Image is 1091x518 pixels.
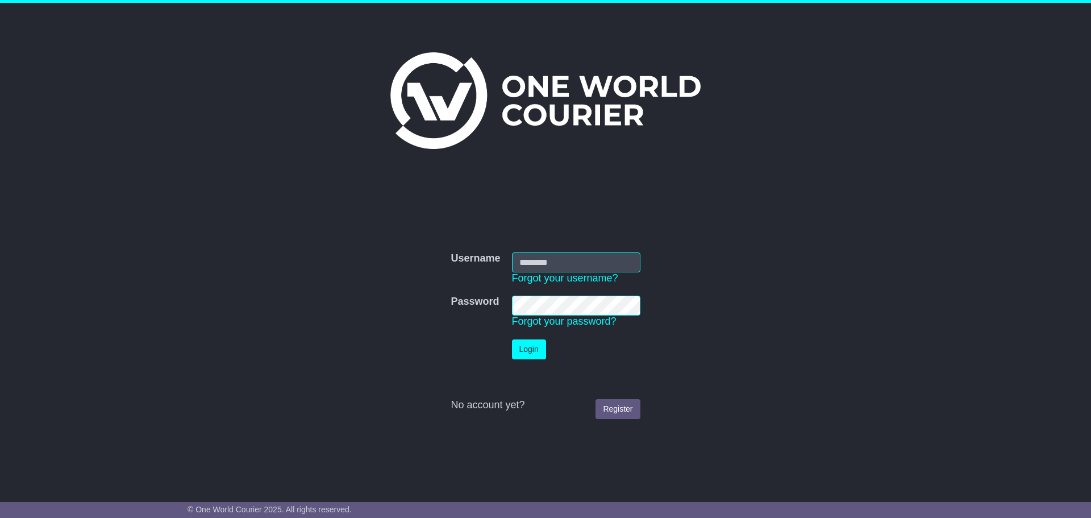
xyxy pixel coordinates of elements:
div: No account yet? [451,399,640,412]
label: Password [451,296,499,308]
button: Login [512,339,546,359]
label: Username [451,252,500,265]
a: Register [596,399,640,419]
a: Forgot your username? [512,272,618,284]
span: © One World Courier 2025. All rights reserved. [188,505,352,514]
a: Forgot your password? [512,316,617,327]
img: One World [390,52,701,149]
